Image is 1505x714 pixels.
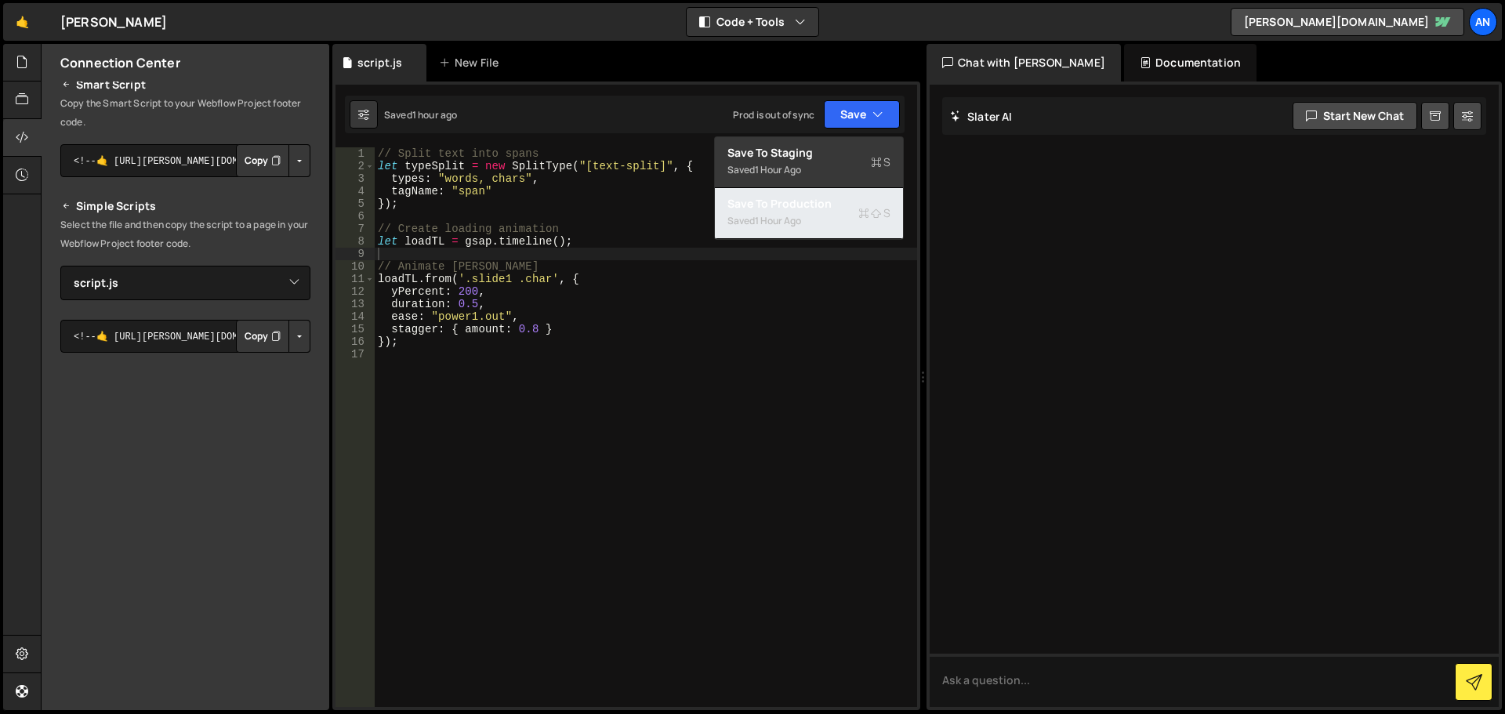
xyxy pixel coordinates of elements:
span: S [858,205,890,221]
div: Save to Staging [727,145,890,161]
iframe: YouTube video player [60,530,312,671]
div: 16 [335,335,375,348]
button: Save [824,100,900,129]
button: Copy [236,144,289,177]
h2: Connection Center [60,54,180,71]
button: Code + Tools [687,8,818,36]
div: script.js [357,55,402,71]
div: 10 [335,260,375,273]
h2: Slater AI [950,109,1013,124]
div: Documentation [1124,44,1257,82]
div: 17 [335,348,375,361]
p: Copy the Smart Script to your Webflow Project footer code. [60,94,310,132]
div: Chat with [PERSON_NAME] [927,44,1121,82]
div: 6 [335,210,375,223]
a: 🤙 [3,3,42,41]
div: 4 [335,185,375,198]
h2: Smart Script [60,75,310,94]
textarea: <!--🤙 [URL][PERSON_NAME][DOMAIN_NAME]> <script>document.addEventListener("DOMContentLoaded", func... [60,144,310,177]
div: 12 [335,285,375,298]
div: 5 [335,198,375,210]
div: Button group with nested dropdown [236,320,310,353]
div: 9 [335,248,375,260]
iframe: YouTube video player [60,379,312,520]
div: 7 [335,223,375,235]
a: [PERSON_NAME][DOMAIN_NAME] [1231,8,1464,36]
div: 8 [335,235,375,248]
button: Start new chat [1293,102,1417,130]
div: Prod is out of sync [733,108,814,121]
div: 14 [335,310,375,323]
div: 1 hour ago [755,163,801,176]
div: Save to Production [727,196,890,212]
div: Button group with nested dropdown [236,144,310,177]
p: Select the file and then copy the script to a page in your Webflow Project footer code. [60,216,310,253]
div: Saved [384,108,457,121]
div: 1 [335,147,375,160]
div: 15 [335,323,375,335]
a: An [1469,8,1497,36]
span: S [871,154,890,170]
div: Saved [727,161,890,179]
div: [PERSON_NAME] [60,13,167,31]
button: Save to ProductionS Saved1 hour ago [715,188,903,239]
div: 1 hour ago [755,214,801,227]
h2: Simple Scripts [60,197,310,216]
div: New File [439,55,505,71]
div: 2 [335,160,375,172]
div: Saved [727,212,890,230]
div: 13 [335,298,375,310]
button: Copy [236,320,289,353]
button: Save to StagingS Saved1 hour ago [715,137,903,188]
div: 11 [335,273,375,285]
textarea: <!--🤙 [URL][PERSON_NAME][DOMAIN_NAME]> <script>document.addEventListener("DOMContentLoaded", func... [60,320,310,353]
div: 1 hour ago [412,108,458,121]
div: 3 [335,172,375,185]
